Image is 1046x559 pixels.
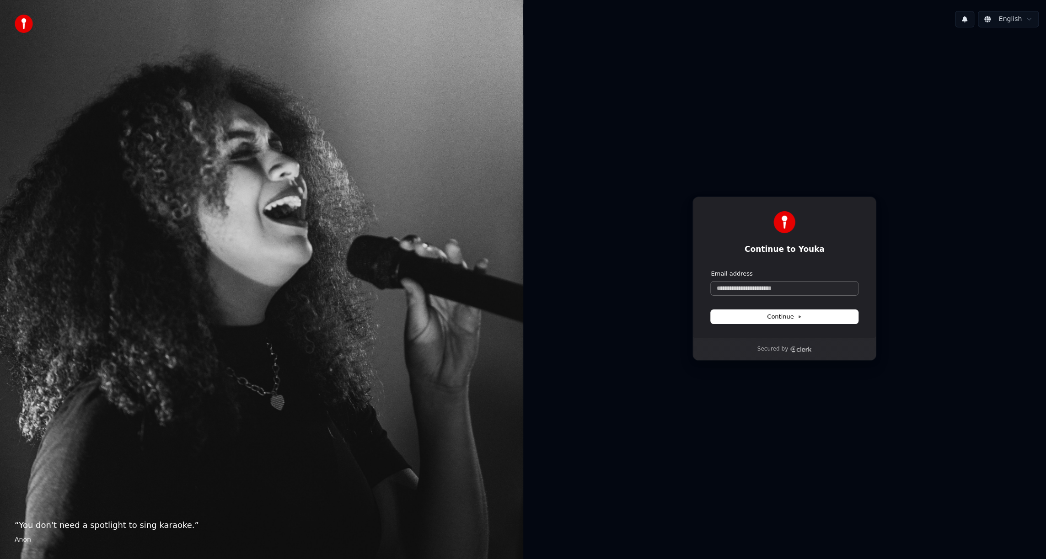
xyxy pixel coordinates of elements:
[773,211,795,233] img: Youka
[15,519,509,532] p: “ You don't need a spotlight to sing karaoke. ”
[711,310,858,324] button: Continue
[711,270,752,278] label: Email address
[711,244,858,255] h1: Continue to Youka
[15,15,33,33] img: youka
[790,346,812,352] a: Clerk logo
[767,313,802,321] span: Continue
[757,346,788,353] p: Secured by
[15,535,509,544] footer: Anon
